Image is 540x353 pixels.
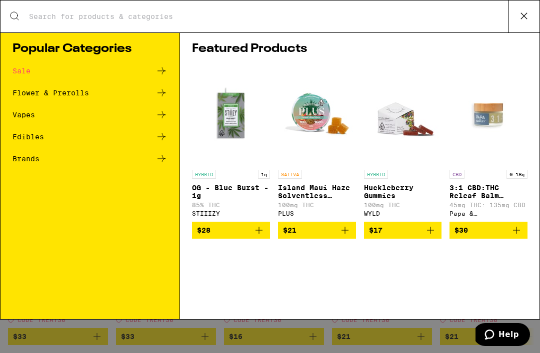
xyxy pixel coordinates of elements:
[12,65,167,77] a: Sale
[364,65,442,222] a: Open page for Huckleberry Gummies from WYLD
[192,65,270,222] a: Open page for OG - Blue Burst - 1g from STIIIZY
[364,202,442,208] p: 100mg THC
[278,202,356,208] p: 100mg THC
[364,222,442,239] button: Add to bag
[278,65,356,165] img: PLUS - Island Maui Haze Solventless Gummies
[449,65,527,222] a: Open page for 3:1 CBD:THC Releaf Balm (15ml) - 180mg from Papa & Barkley
[506,170,527,179] p: 0.18g
[192,202,270,208] p: 85% THC
[364,65,442,165] img: WYLD - Huckleberry Gummies
[364,210,442,217] div: WYLD
[192,222,270,239] button: Add to bag
[12,153,167,165] a: Brands
[449,170,464,179] p: CBD
[197,226,210,234] span: $28
[258,170,270,179] p: 1g
[12,111,35,118] div: Vapes
[12,155,39,162] div: Brands
[278,222,356,239] button: Add to bag
[364,170,388,179] p: HYBRID
[449,210,527,217] div: Papa & [PERSON_NAME]
[12,89,89,96] div: Flower & Prerolls
[278,170,302,179] p: SATIVA
[12,131,167,143] a: Edibles
[278,65,356,222] a: Open page for Island Maui Haze Solventless Gummies from PLUS
[369,226,382,234] span: $17
[454,226,468,234] span: $30
[192,184,270,200] p: OG - Blue Burst - 1g
[278,210,356,217] div: PLUS
[12,109,167,121] a: Vapes
[278,184,356,200] p: Island Maui Haze Solventless Gummies
[192,170,216,179] p: HYBRID
[12,43,167,55] h1: Popular Categories
[192,210,270,217] div: STIIIZY
[192,65,270,165] img: STIIIZY - OG - Blue Burst - 1g
[475,323,530,348] iframe: Opens a widget where you can find more information
[12,87,167,99] a: Flower & Prerolls
[283,226,296,234] span: $21
[364,184,442,200] p: Huckleberry Gummies
[449,202,527,208] p: 45mg THC: 135mg CBD
[28,12,508,21] input: Search for products & categories
[12,133,44,140] div: Edibles
[449,222,527,239] button: Add to bag
[449,65,527,165] img: Papa & Barkley - 3:1 CBD:THC Releaf Balm (15ml) - 180mg
[192,43,527,55] h1: Featured Products
[12,67,30,74] div: Sale
[449,184,527,200] p: 3:1 CBD:THC Releaf Balm (15ml) - 180mg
